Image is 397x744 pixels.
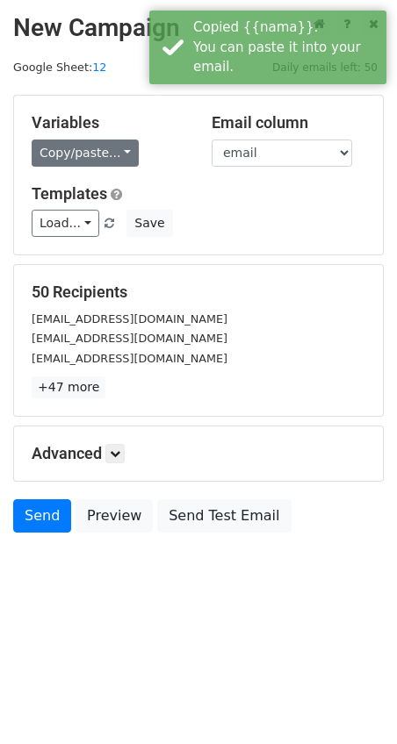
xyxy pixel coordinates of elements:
small: Google Sheet: [13,61,106,74]
h5: 50 Recipients [32,283,365,302]
a: Copy/paste... [32,139,139,167]
a: Send [13,499,71,533]
a: Send Test Email [157,499,291,533]
button: Save [126,210,172,237]
a: +47 more [32,376,105,398]
iframe: Chat Widget [309,660,397,744]
a: Load... [32,210,99,237]
a: Templates [32,184,107,203]
h5: Variables [32,113,185,132]
a: 12 [92,61,106,74]
small: [EMAIL_ADDRESS][DOMAIN_NAME] [32,312,227,325]
div: Copied {{nama}}. You can paste it into your email. [193,18,379,77]
h5: Advanced [32,444,365,463]
small: [EMAIL_ADDRESS][DOMAIN_NAME] [32,332,227,345]
small: [EMAIL_ADDRESS][DOMAIN_NAME] [32,352,227,365]
a: Preview [76,499,153,533]
h5: Email column [212,113,365,132]
h2: New Campaign [13,13,384,43]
